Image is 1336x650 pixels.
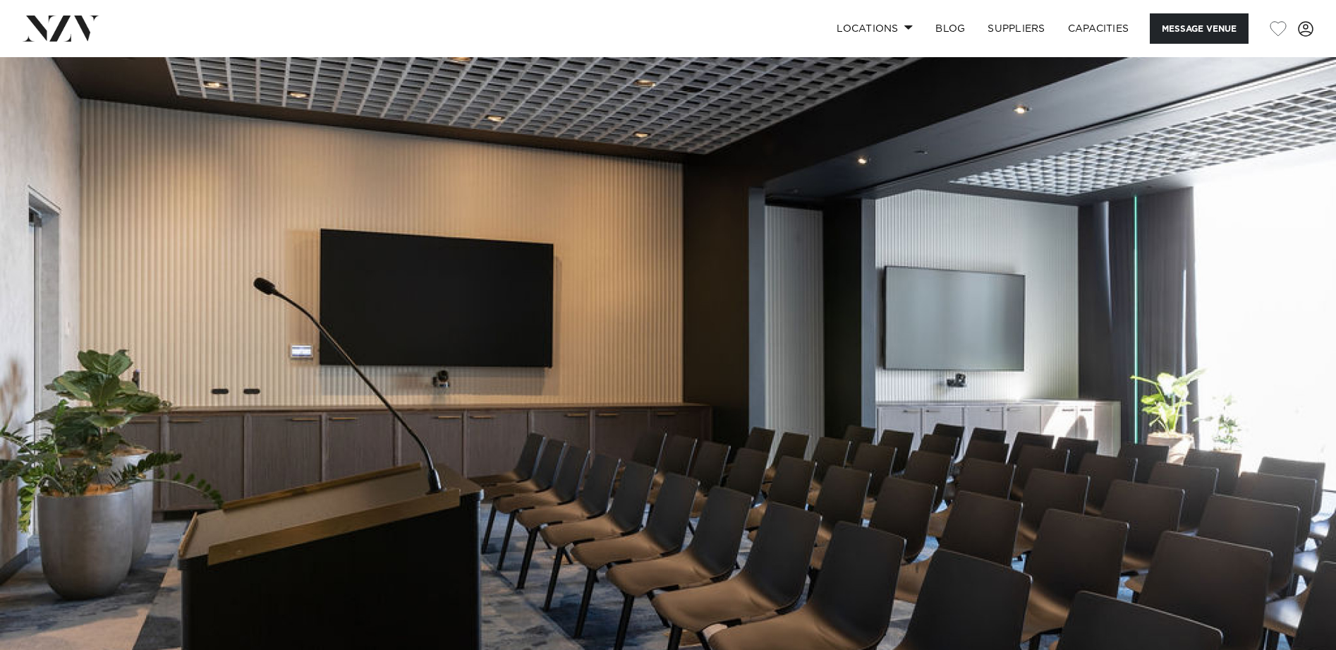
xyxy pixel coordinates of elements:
button: Message Venue [1150,13,1249,44]
img: nzv-logo.png [23,16,99,41]
a: SUPPLIERS [976,13,1056,44]
a: Locations [825,13,924,44]
a: Capacities [1057,13,1141,44]
a: BLOG [924,13,976,44]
